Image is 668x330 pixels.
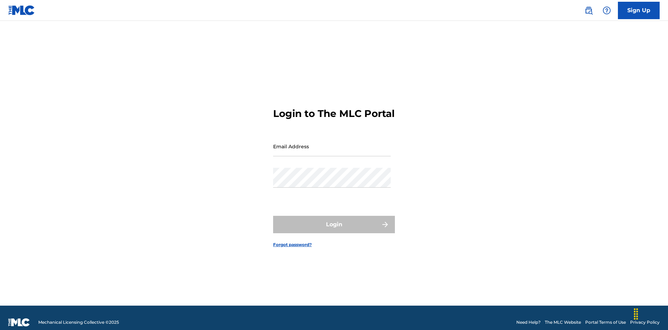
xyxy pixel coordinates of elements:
a: The MLC Website [545,319,581,325]
a: Sign Up [618,2,660,19]
a: Forgot password? [273,242,312,248]
a: Portal Terms of Use [585,319,626,325]
img: help [603,6,611,15]
h3: Login to The MLC Portal [273,108,395,120]
img: MLC Logo [8,5,35,15]
div: Drag [630,304,642,324]
img: search [584,6,593,15]
a: Public Search [582,3,596,17]
iframe: Chat Widget [633,297,668,330]
div: Help [600,3,614,17]
span: Mechanical Licensing Collective © 2025 [38,319,119,325]
img: logo [8,318,30,327]
a: Privacy Policy [630,319,660,325]
a: Need Help? [516,319,541,325]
